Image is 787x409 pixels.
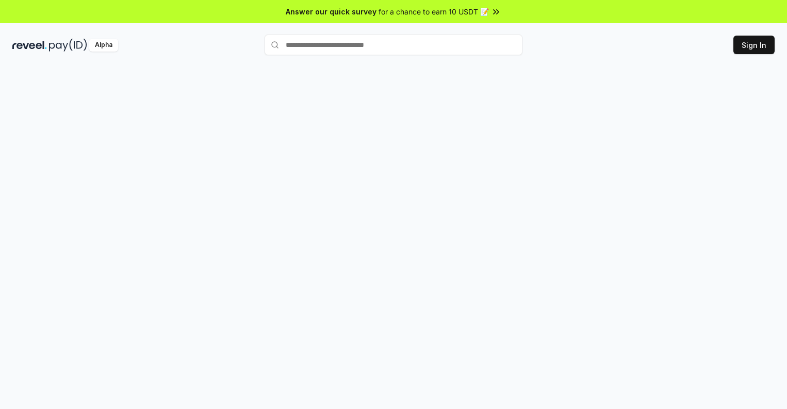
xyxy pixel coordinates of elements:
[733,36,775,54] button: Sign In
[12,39,47,52] img: reveel_dark
[379,6,489,17] span: for a chance to earn 10 USDT 📝
[49,39,87,52] img: pay_id
[286,6,376,17] span: Answer our quick survey
[89,39,118,52] div: Alpha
